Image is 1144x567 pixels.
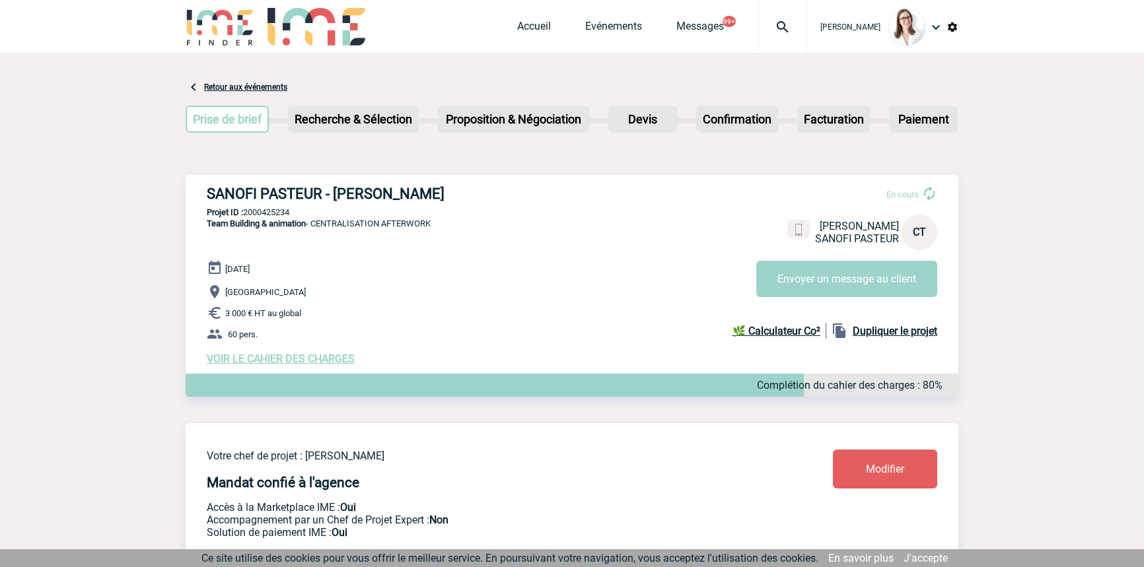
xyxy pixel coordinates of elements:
p: Prise de brief [187,107,268,131]
p: Paiement [890,107,956,131]
p: Prestation payante [207,514,755,526]
a: VOIR LE CAHIER DES CHARGES [207,352,355,365]
b: Dupliquer le projet [853,325,937,337]
span: 3 000 € HT au global [225,308,301,318]
a: En savoir plus [828,552,894,564]
span: [DATE] [225,264,250,274]
p: Proposition & Négociation [439,107,588,131]
span: CT [913,226,926,238]
h4: Mandat confié à l'agence [207,475,359,490]
span: Modifier [866,463,904,475]
img: file_copy-black-24dp.png [832,323,847,339]
p: Accès à la Marketplace IME : [207,501,755,514]
b: Projet ID : [207,207,243,217]
span: Team Building & animation [207,218,306,228]
span: [GEOGRAPHIC_DATA] [225,287,306,297]
span: Ce site utilise des cookies pour vous offrir le meilleur service. En poursuivant votre navigation... [201,552,818,564]
a: J'accepte [904,552,948,564]
img: portable.png [793,224,804,236]
p: Recherche & Sélection [289,107,417,131]
img: IME-Finder [186,8,254,46]
button: Envoyer un message au client [756,261,937,297]
button: 99+ [723,16,736,27]
span: [PERSON_NAME] [820,22,880,32]
span: 60 pers. [228,329,258,339]
p: Conformité aux process achat client, Prise en charge de la facturation, Mutualisation de plusieur... [207,526,755,539]
h3: SANOFI PASTEUR - [PERSON_NAME] [207,185,603,202]
a: Retour aux événements [204,83,287,92]
img: 122719-0.jpg [888,9,925,46]
span: - CENTRALISATION AFTERWORK [207,218,431,228]
p: Devis [610,107,676,131]
p: Facturation [799,107,869,131]
span: [PERSON_NAME] [820,220,899,232]
a: Accueil [517,20,551,38]
p: Votre chef de projet : [PERSON_NAME] [207,450,755,462]
p: 2000425234 [186,207,958,217]
span: SANOFI PASTEUR [815,232,899,245]
a: Evénements [585,20,642,38]
b: Oui [332,526,347,539]
a: 🌿 Calculateur Co² [733,323,826,339]
b: 🌿 Calculateur Co² [733,325,820,337]
b: Non [429,514,448,526]
a: Messages [676,20,724,38]
b: Oui [340,501,356,514]
p: Confirmation [697,107,777,131]
span: En cours [886,189,919,199]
